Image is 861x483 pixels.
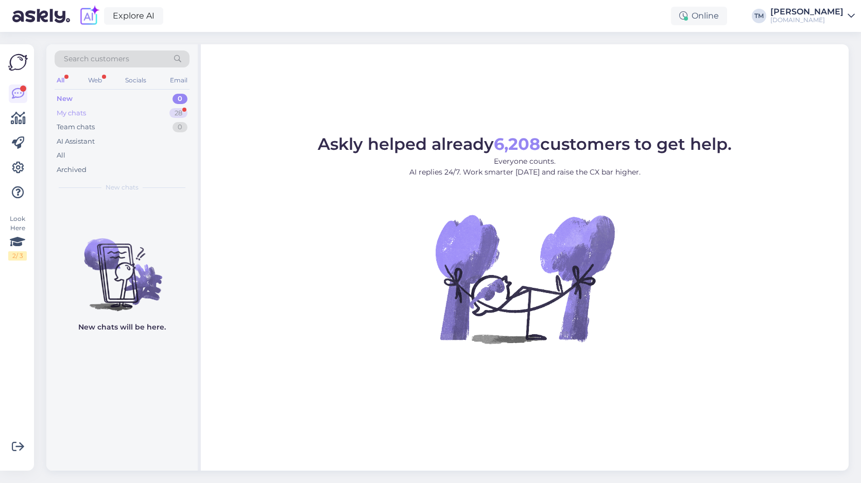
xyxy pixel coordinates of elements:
[173,122,187,132] div: 0
[8,251,27,261] div: 2 / 3
[770,16,843,24] div: [DOMAIN_NAME]
[106,183,139,192] span: New chats
[318,134,732,154] span: Askly helped already customers to get help.
[8,214,27,261] div: Look Here
[55,74,66,87] div: All
[770,8,843,16] div: [PERSON_NAME]
[104,7,163,25] a: Explore AI
[123,74,148,87] div: Socials
[57,165,87,175] div: Archived
[57,108,86,118] div: My chats
[78,322,166,333] p: New chats will be here.
[494,134,540,154] b: 6,208
[173,94,187,104] div: 0
[168,74,190,87] div: Email
[770,8,855,24] a: [PERSON_NAME][DOMAIN_NAME]
[46,220,198,313] img: No chats
[57,136,95,147] div: AI Assistant
[57,122,95,132] div: Team chats
[671,7,727,25] div: Online
[318,156,732,178] p: Everyone counts. AI replies 24/7. Work smarter [DATE] and raise the CX bar higher.
[169,108,187,118] div: 28
[57,150,65,161] div: All
[8,53,28,72] img: Askly Logo
[64,54,129,64] span: Search customers
[432,186,617,371] img: No Chat active
[57,94,73,104] div: New
[78,5,100,27] img: explore-ai
[752,9,766,23] div: TM
[86,74,104,87] div: Web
